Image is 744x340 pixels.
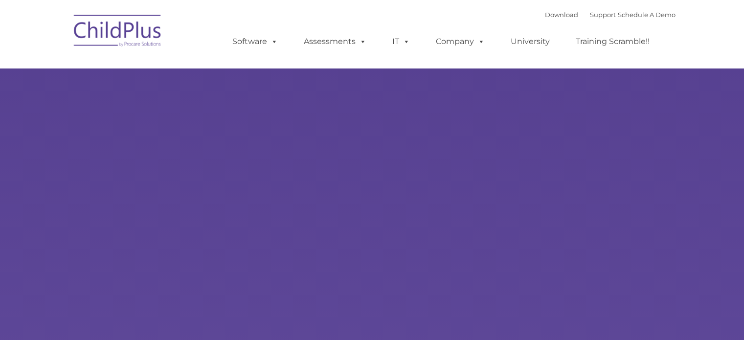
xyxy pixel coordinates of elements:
[294,32,376,51] a: Assessments
[383,32,420,51] a: IT
[590,11,616,19] a: Support
[566,32,659,51] a: Training Scramble!!
[545,11,578,19] a: Download
[69,8,167,57] img: ChildPlus by Procare Solutions
[545,11,676,19] font: |
[426,32,495,51] a: Company
[223,32,288,51] a: Software
[501,32,560,51] a: University
[618,11,676,19] a: Schedule A Demo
